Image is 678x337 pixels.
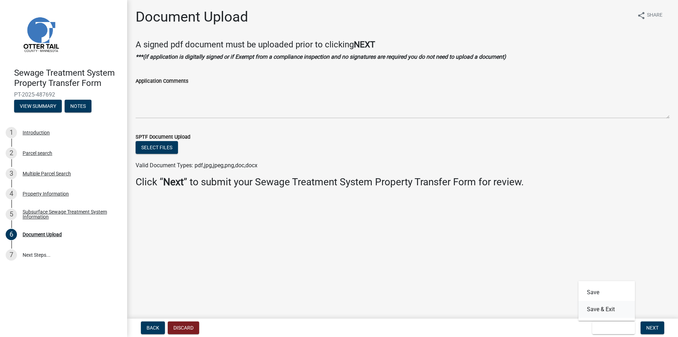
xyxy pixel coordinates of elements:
[136,53,506,60] strong: ***(if application is digitally signed or if Exempt from a compliance inspection and no signature...
[598,325,625,331] span: Save & Exit
[23,209,116,219] div: Subsurface Sewage Treatment System Information
[23,151,52,156] div: Parcel search
[6,229,17,240] div: 6
[136,79,188,84] label: Application Comments
[23,232,62,237] div: Document Upload
[646,325,659,331] span: Next
[6,147,17,159] div: 2
[637,11,646,20] i: share
[578,284,635,301] button: Save
[136,8,248,25] h1: Document Upload
[136,135,190,140] label: SPTF Document Upload
[641,321,664,334] button: Next
[14,100,62,112] button: View Summary
[141,321,165,334] button: Back
[23,171,71,176] div: Multiple Parcel Search
[23,130,50,135] div: Introduction
[578,281,635,321] div: Save & Exit
[136,40,670,50] h4: A signed pdf document must be uploaded prior to clicking
[354,40,375,50] strong: NEXT
[136,162,257,169] span: Valid Document Types: pdf,jpg,jpeg,png,doc,docx
[163,176,184,188] strong: Next
[592,321,635,334] button: Save & Exit
[6,209,17,220] div: 5
[6,188,17,199] div: 4
[136,176,670,188] h3: Click “ ” to submit your Sewage Treatment System Property Transfer Form for review.
[14,91,113,98] span: PT-2025-487692
[14,68,121,88] h4: Sewage Treatment System Property Transfer Form
[14,7,67,60] img: Otter Tail County, Minnesota
[65,104,91,109] wm-modal-confirm: Notes
[6,168,17,179] div: 3
[168,321,199,334] button: Discard
[147,325,159,331] span: Back
[578,301,635,318] button: Save & Exit
[65,100,91,112] button: Notes
[14,104,62,109] wm-modal-confirm: Summary
[23,191,69,196] div: Property Information
[647,11,662,20] span: Share
[136,141,178,154] button: Select files
[6,249,17,261] div: 7
[6,127,17,138] div: 1
[631,8,668,22] button: shareShare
